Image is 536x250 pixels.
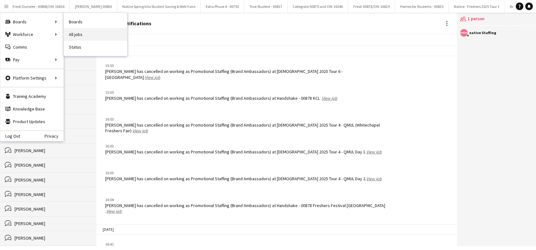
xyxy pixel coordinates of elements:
a: View job [132,128,148,134]
button: Native Spring Into Student Saving & Well-Fairs [117,0,201,13]
a: All jobs [64,28,127,41]
div: 16:03 [105,116,391,122]
button: Fresh Dundee - 00868/ON-16816 [8,0,70,13]
div: [DATE] [96,45,457,56]
div: [PERSON_NAME] has cancelled on working as Promotional Staffing (Brand Ambassadors) at [DEMOGRAPHI... [105,122,391,134]
div: [DATE] [96,224,457,235]
a: Status [64,41,127,53]
button: [PERSON_NAME] 00865 [70,0,117,13]
div: Platform Settings [0,72,64,84]
div: 1 person [460,13,533,26]
a: Log Out [0,134,20,139]
a: Privacy [45,134,64,139]
button: Native - Freshers 2025 Tour 1 [449,0,505,13]
a: View job [366,149,382,155]
div: [PERSON_NAME] has cancelled on working as Promotional Staffing (Brand Ambassadors) at [DEMOGRAPHI... [105,68,391,80]
div: Pay [0,53,64,66]
button: Fresh 00876/ON-16829 [348,0,395,13]
div: Boards [0,15,64,28]
div: 16:41 [105,241,391,247]
div: [PERSON_NAME] [15,192,90,197]
div: [PERSON_NAME] [15,235,90,241]
button: Homes for Students - 00825 [395,0,449,13]
div: Workforce [0,28,64,41]
div: [PERSON_NAME] [15,221,90,226]
a: View job [322,95,337,101]
div: [PERSON_NAME] [15,206,90,212]
div: native Staffing [469,31,496,35]
a: Training Academy [0,90,64,103]
button: True Student - 00817 [244,0,288,13]
div: 15:55 [105,63,391,68]
div: 16:04 [105,197,391,203]
div: [PERSON_NAME] [15,177,90,183]
a: Comms [0,41,64,53]
div: [PERSON_NAME] has cancelled on working as Promotional Staffing (Brand Ambassadors) at Handshake -... [105,95,337,101]
button: Extra Phase 4 - 00755 [201,0,244,13]
a: Boards [64,15,127,28]
a: View job [366,176,382,182]
div: 16:03 [105,143,382,149]
div: [PERSON_NAME] [15,162,90,168]
div: 15:55 [105,90,337,95]
div: [PERSON_NAME] [15,148,90,153]
a: Knowledge Base [0,103,64,115]
a: View job [106,208,122,214]
div: [PERSON_NAME] has cancelled on working as Promotional Staffing (Brand Ambassadors) at Handshake -... [105,203,391,214]
a: View job [145,74,160,80]
div: [PERSON_NAME] has cancelled on working as Promotional Staffing (Brand Ambassadors) at [DEMOGRAPHI... [105,149,382,155]
div: 16:03 [105,170,382,176]
button: Collegiate 00875 and ON-16346 [288,0,348,13]
a: Product Updates [0,115,64,128]
div: [PERSON_NAME] has cancelled on working as Promotional Staffing (Brand Ambassadors) at [DEMOGRAPHI... [105,176,382,182]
